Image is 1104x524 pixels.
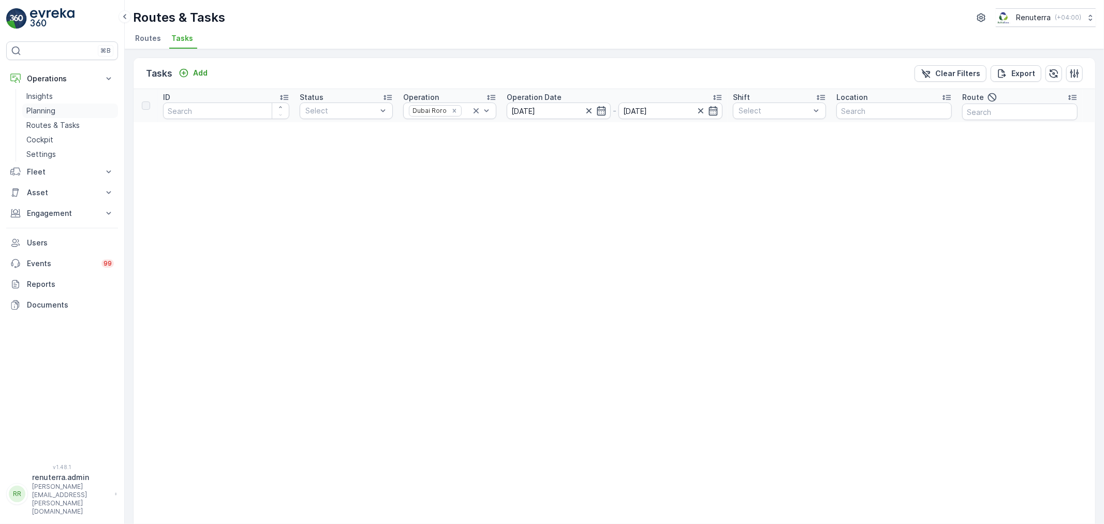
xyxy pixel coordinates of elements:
img: logo_light-DOdMpM7g.png [30,8,75,29]
button: Asset [6,182,118,203]
button: Clear Filters [915,65,987,82]
p: ID [163,92,170,103]
p: Routes & Tasks [26,120,80,130]
div: RR [9,486,25,502]
p: Insights [26,91,53,101]
button: Renuterra(+04:00) [996,8,1096,27]
p: Operation Date [507,92,562,103]
p: Operations [27,74,97,84]
input: Search [836,103,952,119]
p: Shift [733,92,750,103]
a: Users [6,232,118,253]
a: Routes & Tasks [22,118,118,133]
div: Remove Dubai Roro [449,107,460,115]
p: Route [962,92,984,103]
p: Location [836,92,867,103]
p: Routes & Tasks [133,9,225,26]
p: Asset [27,187,97,198]
p: Cockpit [26,135,53,145]
img: Screenshot_2024-07-26_at_13.33.01.png [996,12,1012,23]
a: Insights [22,89,118,104]
span: v 1.48.1 [6,464,118,470]
p: renuterra.admin [32,472,110,483]
p: Engagement [27,208,97,219]
button: Operations [6,68,118,89]
button: Export [991,65,1041,82]
p: Documents [27,300,114,310]
p: Select [305,106,377,116]
input: Search [163,103,289,119]
p: Export [1011,68,1035,79]
p: Fleet [27,167,97,177]
p: Status [300,92,323,103]
div: Dubai Roro [409,106,448,115]
p: Operation [403,92,439,103]
button: Engagement [6,203,118,224]
a: Planning [22,104,118,118]
a: Documents [6,295,118,315]
a: Cockpit [22,133,118,147]
span: Tasks [171,33,193,43]
p: Events [27,258,95,269]
p: Add [193,68,208,78]
p: 99 [104,259,112,268]
button: RRrenuterra.admin[PERSON_NAME][EMAIL_ADDRESS][PERSON_NAME][DOMAIN_NAME] [6,472,118,516]
img: logo [6,8,27,29]
p: Renuterra [1016,12,1051,23]
button: Fleet [6,162,118,182]
p: Clear Filters [935,68,980,79]
p: [PERSON_NAME][EMAIL_ADDRESS][PERSON_NAME][DOMAIN_NAME] [32,483,110,516]
input: dd/mm/yyyy [507,103,611,119]
p: Reports [27,279,114,289]
button: Add [174,67,212,79]
p: Planning [26,106,55,116]
p: Tasks [146,66,172,81]
input: Search [962,104,1078,120]
a: Events99 [6,253,118,274]
span: Routes [135,33,161,43]
a: Settings [22,147,118,162]
p: Users [27,238,114,248]
p: Select [739,106,810,116]
p: ( +04:00 ) [1055,13,1081,22]
p: - [613,105,616,117]
p: Settings [26,149,56,159]
a: Reports [6,274,118,295]
p: ⌘B [100,47,111,55]
input: dd/mm/yyyy [619,103,723,119]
